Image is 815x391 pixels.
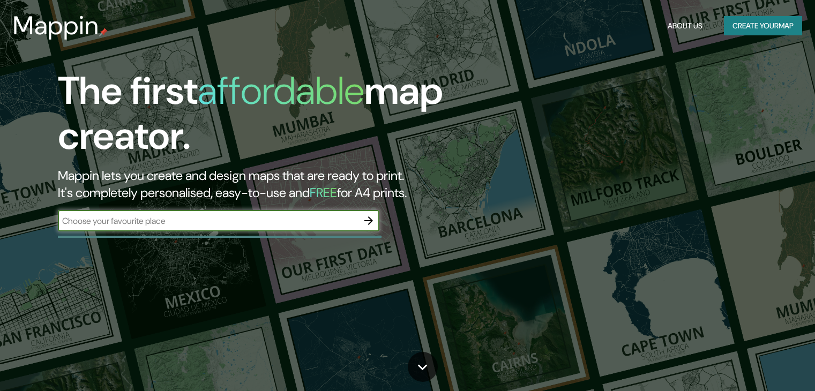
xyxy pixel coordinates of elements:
h5: FREE [310,184,337,201]
img: mappin-pin [99,28,108,36]
input: Choose your favourite place [58,215,358,227]
button: About Us [663,16,707,36]
button: Create yourmap [724,16,802,36]
h2: Mappin lets you create and design maps that are ready to print. It's completely personalised, eas... [58,167,466,201]
h3: Mappin [13,11,99,41]
h1: affordable [198,66,364,116]
h1: The first map creator. [58,69,466,167]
